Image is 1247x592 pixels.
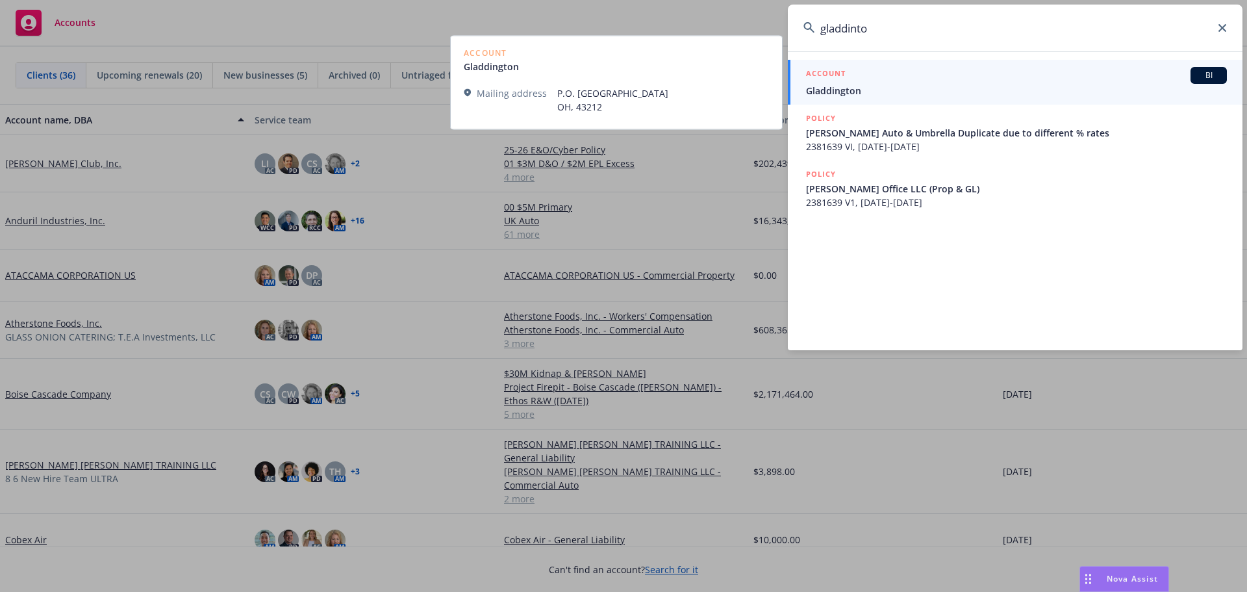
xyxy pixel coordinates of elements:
a: ACCOUNTBIGladdington [788,60,1242,105]
a: POLICY[PERSON_NAME] Office LLC (Prop & GL)2381639 V1, [DATE]-[DATE] [788,161,1242,216]
span: Gladdington [806,84,1227,97]
span: [PERSON_NAME] Auto & Umbrella Duplicate due to different % rates [806,126,1227,140]
span: 2381639 V1, [DATE]-[DATE] [806,196,1227,209]
span: [PERSON_NAME] Office LLC (Prop & GL) [806,182,1227,196]
h5: ACCOUNT [806,67,846,83]
input: Search... [788,5,1242,51]
span: BI [1196,70,1222,81]
button: Nova Assist [1079,566,1169,592]
h5: POLICY [806,112,836,125]
span: 2381639 VI, [DATE]-[DATE] [806,140,1227,153]
span: Nova Assist [1107,573,1158,584]
h5: POLICY [806,168,836,181]
a: POLICY[PERSON_NAME] Auto & Umbrella Duplicate due to different % rates2381639 VI, [DATE]-[DATE] [788,105,1242,161]
div: Drag to move [1080,567,1096,591]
